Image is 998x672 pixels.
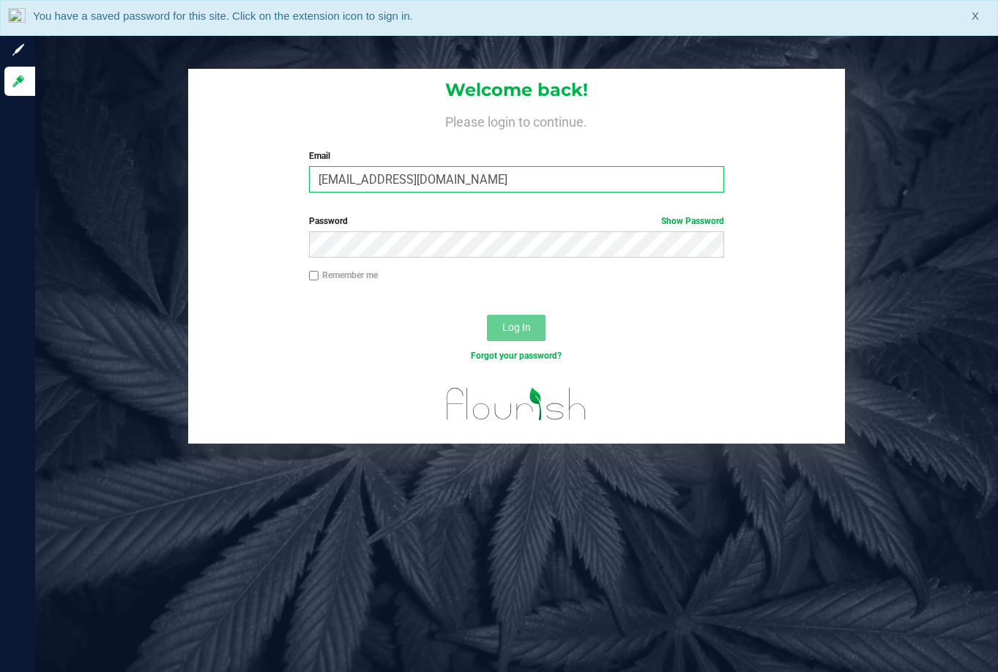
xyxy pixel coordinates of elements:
[661,216,724,226] a: Show Password
[8,8,26,28] img: notLoggedInIcon.png
[487,315,545,341] button: Log In
[11,74,26,89] inline-svg: Log in
[309,269,378,282] label: Remember me
[434,378,598,430] img: flourish_logo.svg
[33,10,413,22] span: You have a saved password for this site. Click on the extension icon to sign in.
[309,271,319,281] input: Remember me
[471,351,562,361] a: Forgot your password?
[188,81,845,100] h1: Welcome back!
[502,321,531,333] span: Log In
[188,111,845,129] h4: Please login to continue.
[309,149,725,163] label: Email
[972,8,979,25] span: X
[11,42,26,57] inline-svg: Sign up
[309,216,348,226] span: Password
